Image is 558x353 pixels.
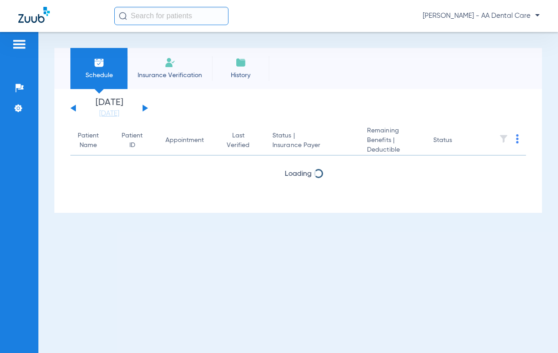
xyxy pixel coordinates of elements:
[219,71,262,80] span: History
[165,136,204,145] div: Appointment
[114,7,229,25] input: Search for patients
[94,57,105,68] img: Schedule
[119,12,127,20] img: Search Icon
[227,131,258,150] div: Last Verified
[360,126,426,156] th: Remaining Benefits |
[426,126,488,156] th: Status
[265,126,360,156] th: Status |
[77,71,121,80] span: Schedule
[18,7,50,23] img: Zuub Logo
[82,98,137,118] li: [DATE]
[78,131,99,150] div: Patient Name
[227,131,250,150] div: Last Verified
[78,131,107,150] div: Patient Name
[122,131,143,150] div: Patient ID
[82,109,137,118] a: [DATE]
[165,136,212,145] div: Appointment
[165,57,175,68] img: Manual Insurance Verification
[134,71,205,80] span: Insurance Verification
[516,134,519,143] img: group-dot-blue.svg
[499,134,508,143] img: filter.svg
[285,170,312,178] span: Loading
[235,57,246,68] img: History
[423,11,540,21] span: [PERSON_NAME] - AA Dental Care
[12,39,27,50] img: hamburger-icon
[122,131,151,150] div: Patient ID
[272,141,352,150] span: Insurance Payer
[367,145,419,155] span: Deductible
